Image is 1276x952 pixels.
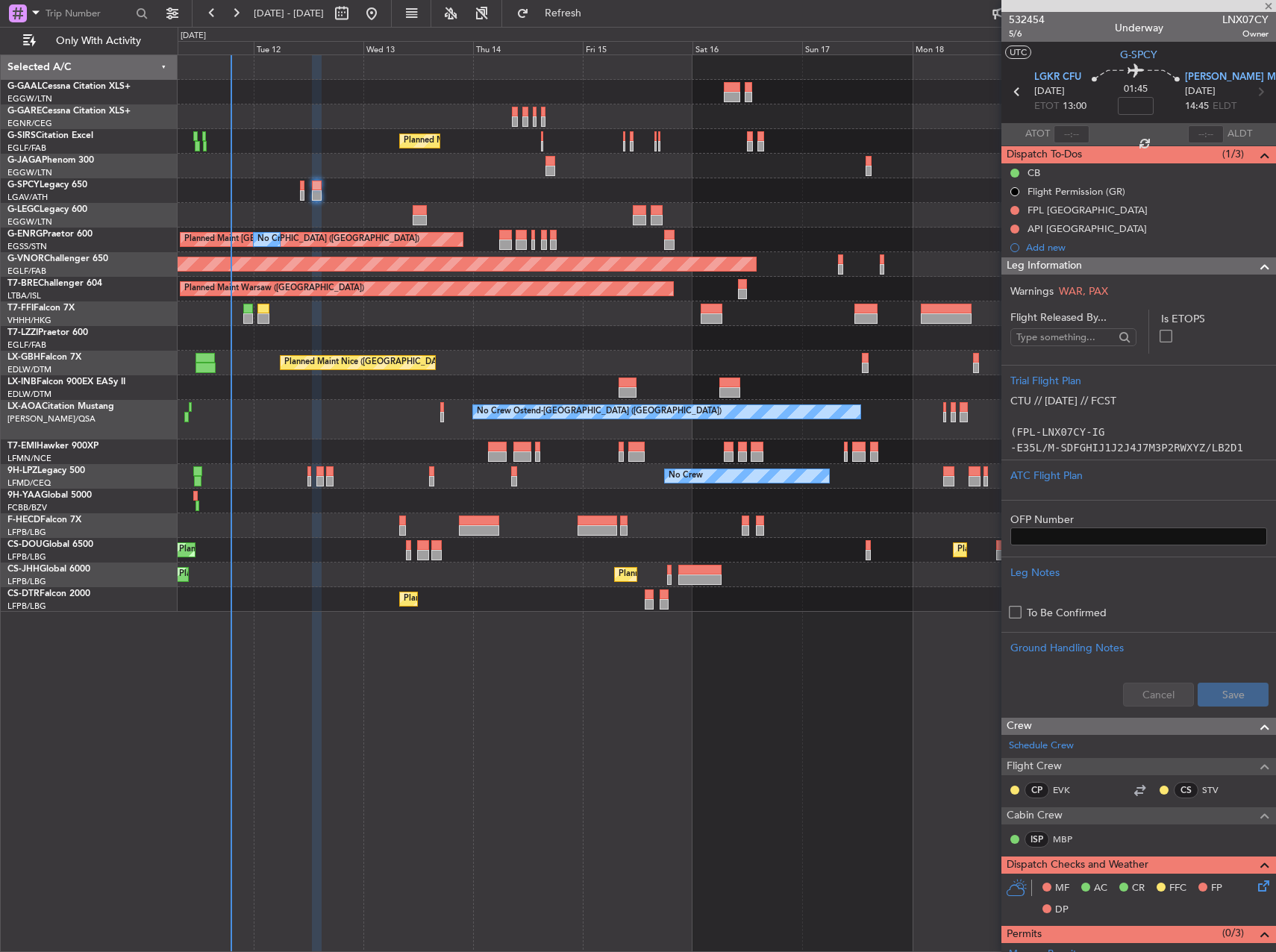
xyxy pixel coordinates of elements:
a: 9H-LPZLegacy 500 [7,466,85,475]
a: G-JAGAPhenom 300 [7,156,94,165]
span: 9H-YAA [7,491,41,500]
div: FPL [GEOGRAPHIC_DATA] [1028,204,1148,216]
a: CS-DTRFalcon 2000 [7,589,90,598]
span: Owner [1222,28,1269,40]
div: Sun 17 [802,41,912,54]
span: Flight Crew [1007,758,1062,775]
span: ALDT [1227,127,1252,142]
span: Leg Information [1007,257,1082,275]
span: Crew [1007,718,1032,735]
span: Flight Released By... [1010,310,1136,325]
label: To Be Confirmed [1027,605,1107,621]
span: LNX07CY [1222,12,1269,28]
a: EDLW/DTM [7,389,51,400]
a: EDLW/DTM [7,364,51,375]
a: EVK [1053,783,1086,797]
div: No Crew [669,465,703,487]
span: [DATE] - [DATE] [254,7,324,20]
span: WAR, PAX [1059,284,1108,298]
span: LX-GBH [7,353,40,362]
div: Mon 18 [913,41,1022,54]
span: [DATE] [1034,84,1065,99]
a: EGLF/FAB [7,266,46,277]
a: G-SPCYLegacy 650 [7,181,87,190]
span: AC [1094,881,1107,896]
label: Is ETOPS [1161,311,1267,327]
div: Planned Maint [GEOGRAPHIC_DATA] ([GEOGRAPHIC_DATA]) [184,228,419,251]
code: -E35L/M-SDFGHIJ1J2J4J7M3P2RWXYZ/LB2D1 [1010,442,1243,454]
code: (FPL-LNX07CY-IG [1010,426,1104,438]
span: G-GAAL [7,82,42,91]
a: EGGW/LTN [7,167,52,178]
a: LX-INBFalcon 900EX EASy II [7,378,125,386]
div: Planned Maint Nice ([GEOGRAPHIC_DATA]) [284,351,451,374]
div: Planned Maint [GEOGRAPHIC_DATA] ([GEOGRAPHIC_DATA]) [179,539,414,561]
div: Flight Permission (GR) [1028,185,1125,198]
div: Planned Maint [GEOGRAPHIC_DATA] ([GEOGRAPHIC_DATA]) [619,563,854,586]
div: Warnings [1001,284,1276,299]
div: Wed 13 [363,41,473,54]
span: ETOT [1034,99,1059,114]
a: [PERSON_NAME]/QSA [7,413,96,425]
button: Refresh [510,1,599,25]
a: VHHH/HKG [7,315,51,326]
a: LFPB/LBG [7,601,46,612]
span: T7-EMI [7,442,37,451]
span: FP [1211,881,1222,896]
div: Ground Handling Notes [1010,640,1267,656]
a: G-ENRGPraetor 600 [7,230,93,239]
span: CS-DTR [7,589,40,598]
span: DP [1055,903,1069,918]
a: EGGW/LTN [7,216,52,228]
a: CS-JHHGlobal 6000 [7,565,90,574]
input: Trip Number [46,2,131,25]
a: EGLF/FAB [7,143,46,154]
div: Planned Maint Warsaw ([GEOGRAPHIC_DATA]) [184,278,364,300]
div: Add new [1026,241,1269,254]
span: 9H-LPZ [7,466,37,475]
a: EGNR/CEG [7,118,52,129]
span: 14:45 [1185,99,1209,114]
span: Cabin Crew [1007,807,1063,824]
span: T7-BRE [7,279,38,288]
a: G-SIRSCitation Excel [7,131,93,140]
div: CP [1025,782,1049,798]
span: G-ENRG [7,230,43,239]
div: CS [1174,782,1198,798]
span: F-HECD [7,516,40,524]
a: FCBB/BZV [7,502,47,513]
span: G-LEGC [7,205,40,214]
div: Underway [1115,20,1163,36]
a: LFPB/LBG [7,551,46,563]
a: LX-GBHFalcon 7X [7,353,81,362]
span: FFC [1169,881,1186,896]
div: Leg Notes [1010,565,1267,580]
span: G-SPCY [7,181,40,190]
span: CR [1132,881,1145,896]
a: G-GAALCessna Citation XLS+ [7,82,131,91]
span: 13:00 [1063,99,1086,114]
div: Trial Flight Plan [1010,373,1267,389]
div: Mon 11 [143,41,253,54]
span: T7-FFI [7,304,34,313]
a: LFMD/CEQ [7,477,51,489]
span: 01:45 [1124,82,1148,97]
span: G-JAGA [7,156,42,165]
span: CS-DOU [7,540,43,549]
span: G-SPCY [1120,47,1157,63]
span: G-SIRS [7,131,36,140]
div: Planned Maint Sofia [404,588,480,610]
span: CS-JHH [7,565,40,574]
span: Dispatch To-Dos [1007,146,1082,163]
div: Thu 14 [473,41,583,54]
div: Planned Maint [GEOGRAPHIC_DATA] ([GEOGRAPHIC_DATA]) [179,563,414,586]
a: 9H-YAAGlobal 5000 [7,491,92,500]
button: UTC [1005,46,1031,59]
span: Dispatch Checks and Weather [1007,857,1148,874]
div: [DATE] [181,30,206,43]
span: Refresh [532,8,595,19]
a: EGLF/FAB [7,339,46,351]
div: Fri 15 [583,41,692,54]
div: No Crew [257,228,292,251]
span: ELDT [1213,99,1236,114]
